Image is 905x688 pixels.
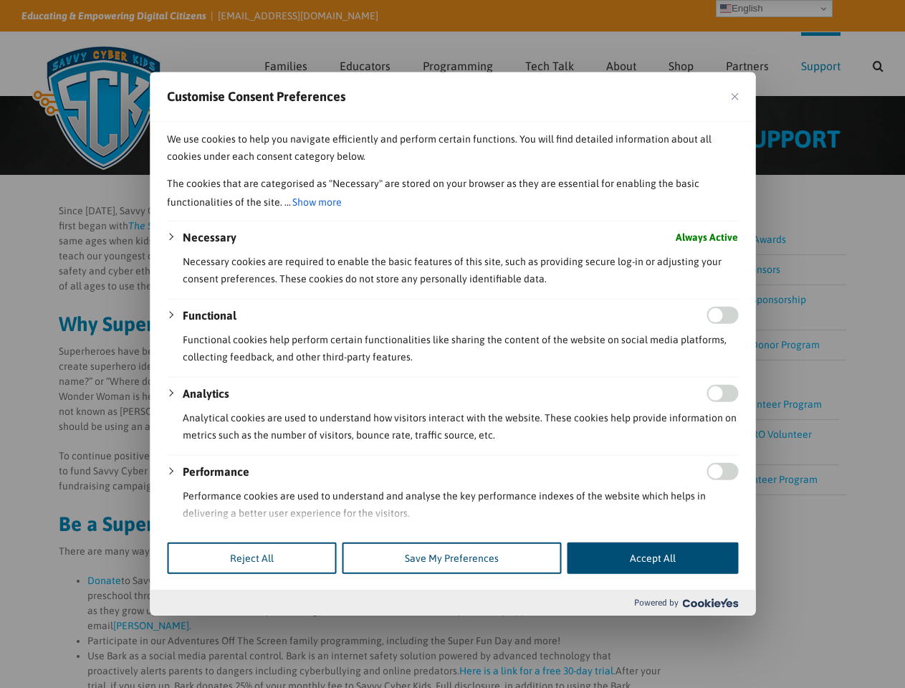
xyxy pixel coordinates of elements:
[676,229,738,246] span: Always Active
[183,385,229,402] button: Analytics
[183,409,738,444] p: Analytical cookies are used to understand how visitors interact with the website. These cookies h...
[167,175,738,212] p: The cookies that are categorised as "Necessary" are stored on your browser as they are essential ...
[167,130,738,165] p: We use cookies to help you navigate efficiently and perform certain functions. You will find deta...
[731,93,738,100] img: Close
[567,543,738,574] button: Accept All
[183,487,738,522] p: Performance cookies are used to understand and analyse the key performance indexes of the website...
[183,331,738,365] p: Functional cookies help perform certain functionalities like sharing the content of the website o...
[183,229,236,246] button: Necessary
[707,385,738,402] input: Enable Analytics
[342,543,561,574] button: Save My Preferences
[291,192,343,212] button: Show more
[183,463,249,480] button: Performance
[150,590,755,616] div: Powered by
[682,598,738,608] img: Cookieyes logo
[167,543,336,574] button: Reject All
[707,307,738,324] input: Enable Functional
[183,307,236,324] button: Functional
[183,253,738,287] p: Necessary cookies are required to enable the basic features of this site, such as providing secur...
[707,463,738,480] input: Enable Performance
[167,88,345,105] span: Customise Consent Preferences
